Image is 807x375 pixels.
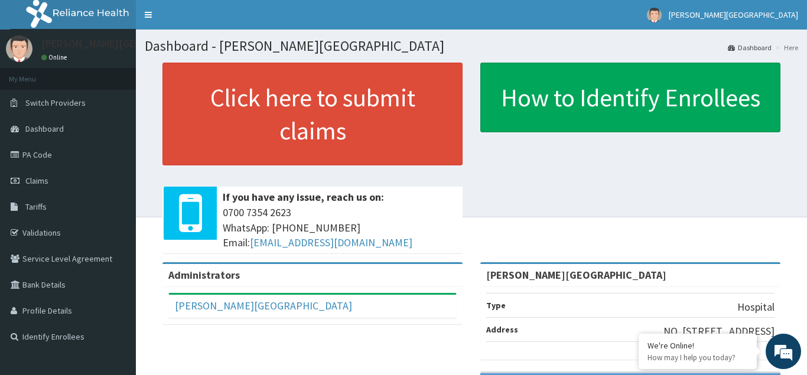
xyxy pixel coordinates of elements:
a: Dashboard [728,43,772,53]
div: We're Online! [647,340,748,351]
p: NO. [STREET_ADDRESS] [663,324,775,339]
h1: Dashboard - [PERSON_NAME][GEOGRAPHIC_DATA] [145,38,798,54]
img: User Image [647,8,662,22]
li: Here [773,43,798,53]
span: Dashboard [25,123,64,134]
a: [EMAIL_ADDRESS][DOMAIN_NAME] [250,236,412,249]
b: Type [486,300,506,311]
b: Address [486,324,518,335]
b: Administrators [168,268,240,282]
img: User Image [6,35,32,62]
p: [PERSON_NAME][GEOGRAPHIC_DATA] [41,38,216,49]
span: Tariffs [25,201,47,212]
a: Online [41,53,70,61]
p: Hospital [737,299,775,315]
span: 0700 7354 2623 WhatsApp: [PHONE_NUMBER] Email: [223,205,457,250]
p: How may I help you today? [647,353,748,363]
span: [PERSON_NAME][GEOGRAPHIC_DATA] [669,9,798,20]
span: Claims [25,175,48,186]
a: [PERSON_NAME][GEOGRAPHIC_DATA] [175,299,352,312]
a: How to Identify Enrollees [480,63,780,132]
strong: [PERSON_NAME][GEOGRAPHIC_DATA] [486,268,666,282]
b: If you have any issue, reach us on: [223,190,384,204]
a: Click here to submit claims [162,63,463,165]
span: Switch Providers [25,97,86,108]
